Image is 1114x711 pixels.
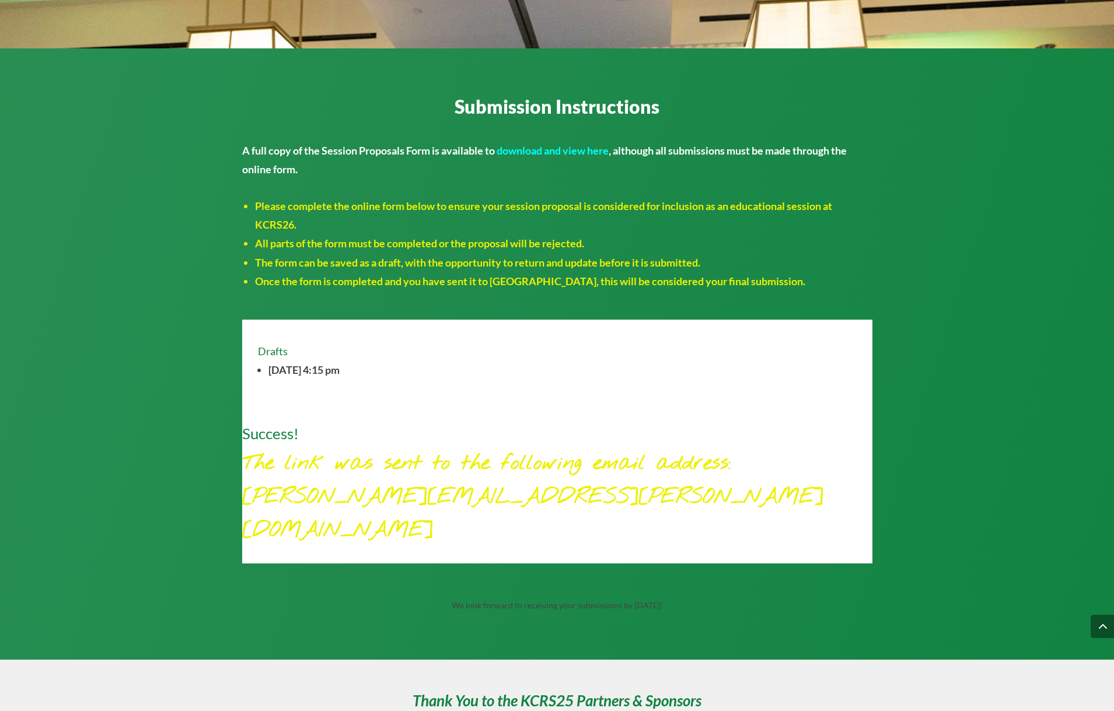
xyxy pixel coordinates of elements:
span: Please complete the online form below to ensure your session proposal is considered for inclusion... [255,199,832,231]
h4: Drafts [258,346,857,362]
p: A full copy of the Session Proposals Form is available to , although all submissions must be made... [242,141,872,179]
h2: Success! [242,426,872,447]
li: All parts of the form must be completed or the proposal will be rejected. [255,234,872,253]
li: Once the form is completed and you have sent it to [GEOGRAPHIC_DATA], this will be considered you... [255,272,872,290]
span: [PERSON_NAME][EMAIL_ADDRESS][PERSON_NAME][DOMAIN_NAME] [242,483,823,545]
a: download and view here [497,144,609,157]
strong: Thank You to the KCRS25 Partners & Sponsors [413,691,701,710]
h3: Submission Instructions [242,96,872,124]
li: The form can be saved as a draft, with the opportunity to return and update before it is submitted. [255,253,872,272]
p: The link was sent to the following email address: [242,447,872,548]
span: [DATE] 4:15 pm [268,362,857,377]
p: We look forward to receiving your submissions by [DATE]! [111,598,1003,612]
